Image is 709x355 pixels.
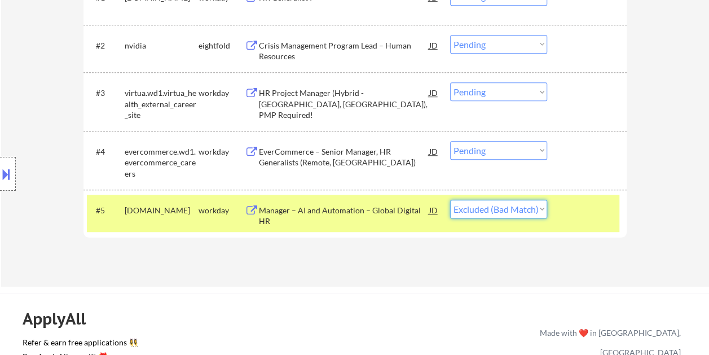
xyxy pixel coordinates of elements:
div: workday [199,87,245,99]
div: JD [428,82,439,103]
div: EverCommerce – Senior Manager, HR Generalists (Remote, [GEOGRAPHIC_DATA]) [259,146,429,168]
div: #2 [96,40,116,51]
div: JD [428,200,439,220]
div: Manager – AI and Automation – Global Digital HR [259,205,429,227]
a: Refer & earn free applications 👯‍♀️ [23,339,304,350]
div: nvidia [125,40,199,51]
div: eightfold [199,40,245,51]
div: ApplyAll [23,309,99,328]
div: workday [199,146,245,157]
div: workday [199,205,245,216]
div: JD [428,141,439,161]
div: JD [428,35,439,55]
div: HR Project Manager (Hybrid - [GEOGRAPHIC_DATA], [GEOGRAPHIC_DATA]), PMP Required! [259,87,429,121]
div: Crisis Management Program Lead – Human Resources [259,40,429,62]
